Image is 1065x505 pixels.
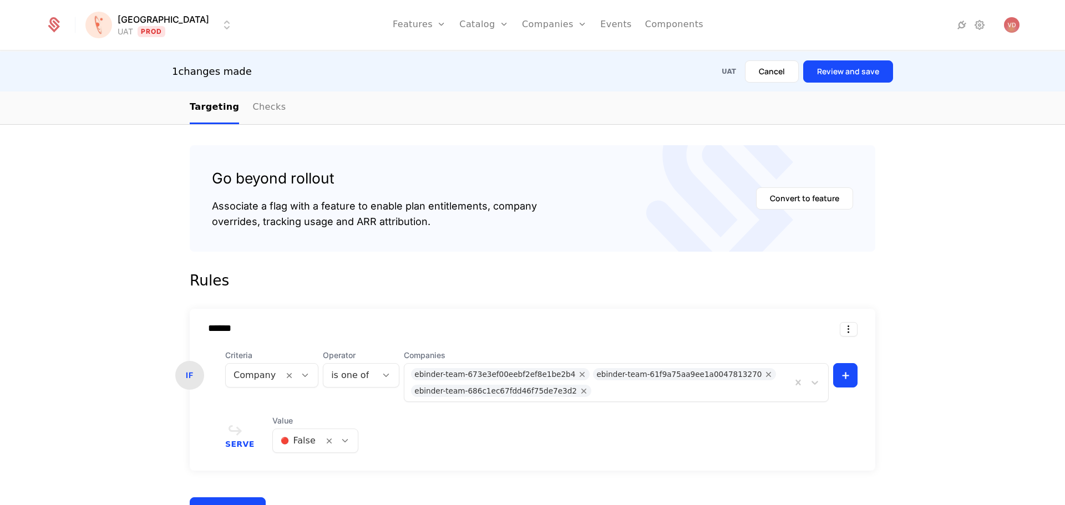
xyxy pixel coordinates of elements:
[225,350,318,361] span: Criteria
[190,91,239,124] a: Targeting
[575,368,590,380] div: Remove ebinder-team-673e3ef00eebf2ef8e1be2b4
[404,350,829,361] span: Companies
[1004,17,1020,33] img: Vasilije Dolic
[973,18,986,32] a: Settings
[89,13,234,37] button: Select environment
[190,91,875,124] nav: Main
[118,13,209,26] span: [GEOGRAPHIC_DATA]
[85,12,112,38] img: Florence
[323,350,399,361] span: Operator
[833,363,858,387] button: +
[118,26,133,37] div: UAT
[414,385,577,397] div: ebinder-team-686c1ec67fdd46f75de7e3d2
[803,60,893,83] button: Review and save
[1004,17,1020,33] button: Open user button
[212,167,537,190] div: Go beyond rollout
[225,440,255,448] span: Serve
[722,67,736,76] div: UAT
[272,415,358,426] span: Value
[252,91,286,124] a: Checks
[414,368,575,380] div: ebinder-team-673e3ef00eebf2ef8e1be2b4
[138,26,166,37] span: Prod
[212,198,537,229] div: Associate a flag with a feature to enable plan entitlements, company overrides, tracking usage an...
[596,368,762,380] div: ebinder-team-61f9a75aa9ee1a0047813270
[172,64,252,79] div: 1 changes made
[745,60,799,83] button: Cancel
[577,385,591,397] div: Remove ebinder-team-686c1ec67fdd46f75de7e3d2
[756,187,853,210] button: Convert to feature
[190,269,875,292] div: Rules
[190,91,286,124] ul: Choose Sub Page
[840,322,858,336] button: Select action
[955,18,968,32] a: Integrations
[175,361,204,390] div: IF
[762,368,776,380] div: Remove ebinder-team-61f9a75aa9ee1a0047813270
